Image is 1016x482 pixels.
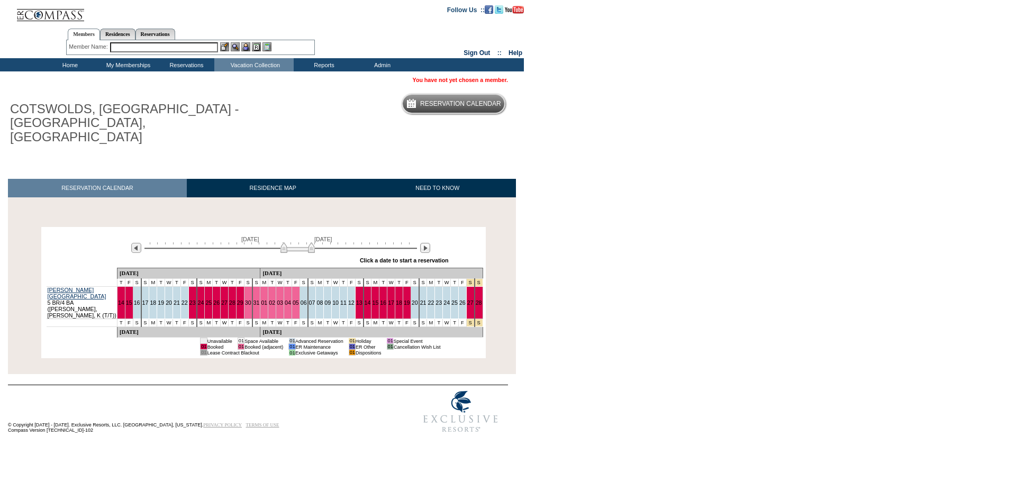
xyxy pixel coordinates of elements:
td: Home [40,58,98,71]
td: W [221,279,229,287]
a: 20 [166,299,172,306]
td: S [197,279,205,287]
td: T [340,319,348,327]
td: S [252,319,260,327]
td: S [419,279,427,287]
td: F [236,279,244,287]
a: 03 [277,299,283,306]
td: F [403,319,411,327]
img: Exclusive Resorts [413,385,508,438]
a: 31 [253,299,260,306]
a: Reservations [135,29,175,40]
td: Exclusive Getaways [295,350,343,356]
a: 10 [332,299,339,306]
td: F [125,279,133,287]
a: 08 [316,299,323,306]
a: Help [509,49,522,57]
td: M [427,319,435,327]
a: 01 [261,299,267,306]
td: T [117,279,125,287]
td: 01 [349,350,355,356]
td: M [316,279,324,287]
td: T [435,319,443,327]
td: S [419,319,427,327]
img: Become our fan on Facebook [485,5,493,14]
td: M [260,319,268,327]
td: T [379,279,387,287]
td: 5 BR/4 BA ([PERSON_NAME], [PERSON_NAME], K (T/T)) [47,287,117,319]
h1: COTSWOLDS, [GEOGRAPHIC_DATA] - [GEOGRAPHIC_DATA], [GEOGRAPHIC_DATA] [8,100,245,146]
td: T [395,279,403,287]
td: W [221,319,229,327]
td: S [300,319,307,327]
a: 28 [476,299,482,306]
td: 01 [201,338,207,344]
div: Member Name: [69,42,110,51]
a: NEED TO KNOW [359,179,516,197]
td: F [236,319,244,327]
td: 01 [387,344,393,350]
img: View [231,42,240,51]
a: Sign Out [464,49,490,57]
td: Independence Day 2026 - Saturday to Saturday [475,319,483,327]
div: Click a date to start a reservation [360,257,449,263]
a: RESIDENCE MAP [187,179,359,197]
a: 24 [198,299,204,306]
td: Booked (adjacent) [244,344,284,350]
td: 01 [201,344,207,350]
td: W [332,279,340,287]
td: 01 [289,338,295,344]
td: T [157,279,165,287]
td: Lease Contract Blackout [207,350,283,356]
a: 22 [428,299,434,306]
td: W [387,279,395,287]
a: 05 [293,299,299,306]
a: 27 [467,299,474,306]
td: Admin [352,58,410,71]
td: T [268,319,276,327]
a: Follow us on Twitter [495,6,503,12]
td: W [165,279,173,287]
a: 18 [396,299,402,306]
td: M [205,279,213,287]
td: S [188,279,196,287]
td: 01 [349,338,355,344]
td: S [364,279,371,287]
a: Residences [100,29,135,40]
td: S [355,279,363,287]
a: 20 [412,299,418,306]
a: 06 [301,299,307,306]
td: M [427,279,435,287]
td: 01 [289,344,295,350]
td: Independence Day 2026 - Saturday to Saturday [475,279,483,287]
td: W [443,279,451,287]
span: [DATE] [314,236,332,242]
td: ER Maintenance [295,344,343,350]
a: 26 [459,299,466,306]
td: T [213,279,221,287]
a: 27 [221,299,228,306]
td: W [276,279,284,287]
td: W [387,319,395,327]
h5: Reservation Calendar [420,101,501,107]
td: Independence Day 2026 - Saturday to Saturday [466,319,474,327]
td: 01 [349,344,355,350]
td: 01 [238,338,244,344]
td: My Memberships [98,58,156,71]
td: S [252,279,260,287]
a: 25 [451,299,458,306]
td: T [284,279,292,287]
td: W [443,319,451,327]
a: 19 [404,299,410,306]
a: 15 [126,299,132,306]
a: 21 [174,299,180,306]
td: T [324,319,332,327]
td: F [458,319,466,327]
a: 02 [269,299,275,306]
td: S [300,279,307,287]
td: S [411,279,419,287]
td: T [117,319,125,327]
td: S [244,319,252,327]
td: © Copyright [DATE] - [DATE]. Exclusive Resorts, LLC. [GEOGRAPHIC_DATA], [US_STATE]. Compass Versi... [8,386,378,439]
td: S [364,319,371,327]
